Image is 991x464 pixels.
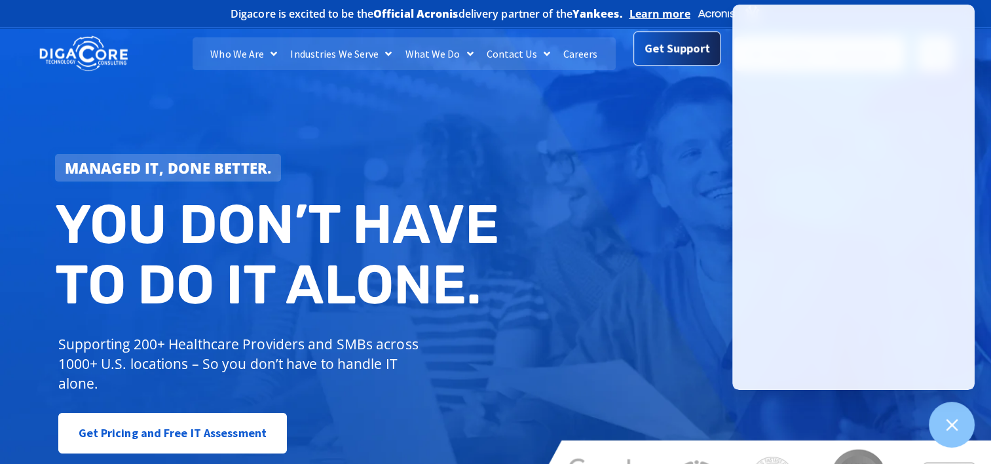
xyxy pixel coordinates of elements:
[55,154,282,182] a: Managed IT, done better.
[204,37,284,70] a: Who We Are
[58,334,424,393] p: Supporting 200+ Healthcare Providers and SMBs across 1000+ U.S. locations – So you don’t have to ...
[572,7,623,21] b: Yankees.
[398,37,479,70] a: What We Do
[697,4,761,23] img: Acronis
[645,35,710,62] span: Get Support
[373,7,458,21] b: Official Acronis
[193,37,616,70] nav: Menu
[55,195,506,315] h2: You don’t have to do IT alone.
[79,420,267,446] span: Get Pricing and Free IT Assessment
[633,31,720,66] a: Get Support
[557,37,605,70] a: Careers
[58,413,287,454] a: Get Pricing and Free IT Assessment
[231,9,623,19] h2: Digacore is excited to be the delivery partner of the
[480,37,557,70] a: Contact Us
[629,7,690,20] a: Learn more
[284,37,398,70] a: Industries We Serve
[65,158,272,178] strong: Managed IT, done better.
[732,5,975,390] iframe: Chatgenie Messenger
[39,35,128,73] img: DigaCore Technology Consulting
